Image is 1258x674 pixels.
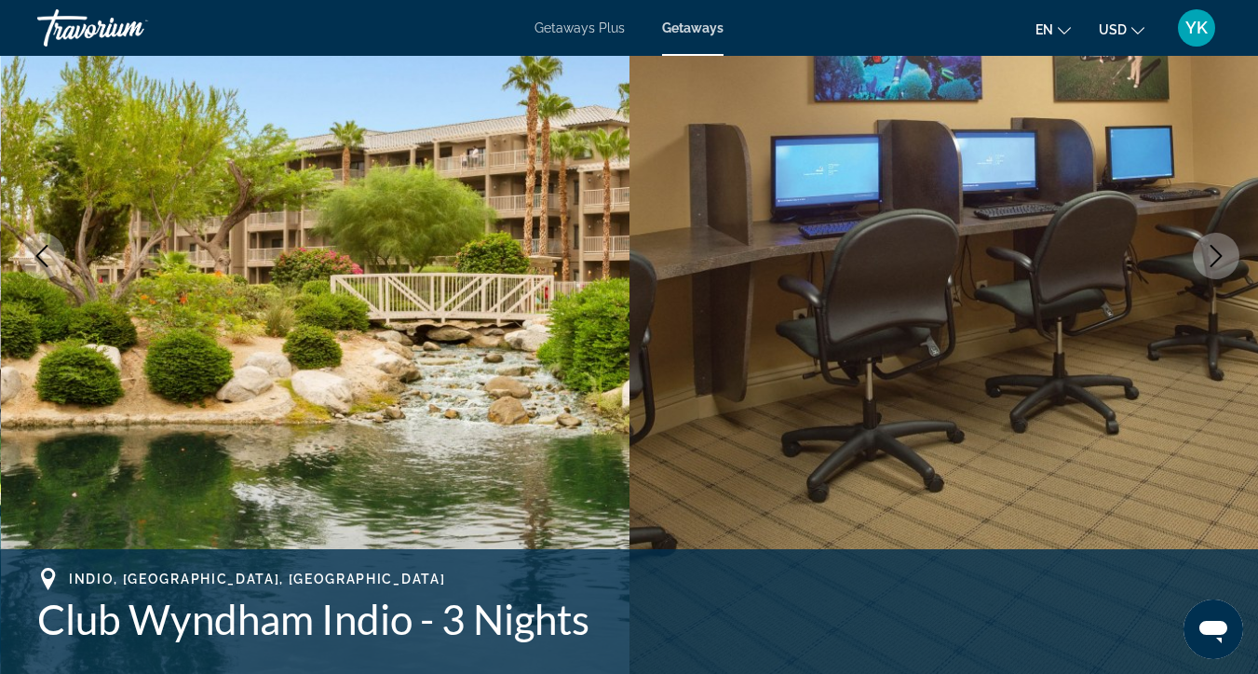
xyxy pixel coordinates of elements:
[1099,16,1144,43] button: Change currency
[37,4,223,52] a: Travorium
[1035,16,1071,43] button: Change language
[1099,22,1127,37] span: USD
[37,595,1221,643] h1: Club Wyndham Indio - 3 Nights
[662,20,724,35] a: Getaways
[1193,233,1239,279] button: Next image
[534,20,625,35] a: Getaways Plus
[1172,8,1221,47] button: User Menu
[1184,600,1243,659] iframe: Кнопка запуска окна обмена сообщениями
[1035,22,1053,37] span: en
[1185,19,1208,37] span: YK
[19,233,65,279] button: Previous image
[69,572,445,586] span: Indio, [GEOGRAPHIC_DATA], [GEOGRAPHIC_DATA]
